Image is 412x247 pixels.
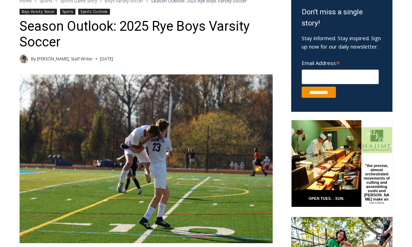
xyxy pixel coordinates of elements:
[168,68,338,87] a: Intern @ [DOMAIN_NAME]
[176,0,330,68] div: "[PERSON_NAME] and I covered the [DATE] Parade, which was a really eye opening experience as I ha...
[72,44,99,83] div: "the precise, almost orchestrated movements of cutting and assembling sushi and [PERSON_NAME] mak...
[60,9,75,15] a: Sports
[2,72,68,99] span: Open Tues. - Sun. [PHONE_NUMBER]
[100,56,113,63] time: [DATE]
[20,19,273,51] h1: Season Outlook: 2025 Rye Boys Varsity Soccer
[20,55,28,64] a: Author image
[20,9,57,15] a: Boys Varsity Soccer
[302,7,382,29] h3: Don't miss a single story!
[31,56,36,63] span: By
[302,56,379,69] label: Email Address
[20,55,28,64] img: (PHOTO: MyRye.com 2024 Head Intern, Editor and now Staff Writer Charlie Morris. Contributed.)Char...
[20,75,273,244] img: (PHOTO: Alex van der Voort and Lex Cox of Rye Boys Varsity Soccer on Thursday, October 31, 2024 f...
[78,9,110,15] a: Sports Outlook
[37,56,93,62] a: [PERSON_NAME], Staff Writer
[0,70,70,87] a: Open Tues. - Sun. [PHONE_NUMBER]
[302,34,382,51] p: Stay informed. Stay inspired. Sign up now for our daily newsletter.
[183,70,324,85] span: Intern @ [DOMAIN_NAME]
